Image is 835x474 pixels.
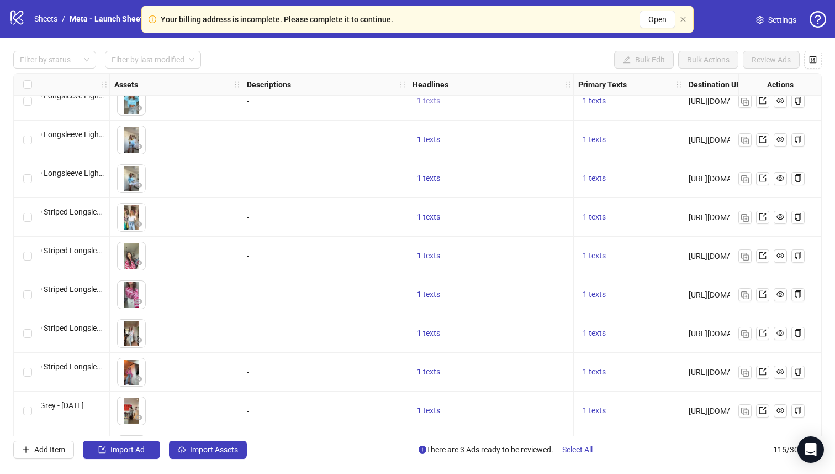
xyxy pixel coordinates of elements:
span: 1 texts [583,329,606,337]
span: eye [776,252,784,259]
img: Asset 1 [118,436,145,463]
button: 1 texts [413,249,445,263]
span: eye [776,213,784,221]
button: 1 texts [413,172,445,185]
strong: Descriptions [247,79,291,91]
span: 115 / 300 items [773,444,822,456]
span: 1 texts [583,135,606,144]
img: Asset 1 [118,242,145,270]
div: Select row 10 [14,392,41,430]
button: 1 texts [578,366,610,379]
div: Your billing address is incomplete. Please complete it to continue. [161,13,393,25]
span: eye [135,414,142,421]
span: export [759,329,767,337]
button: Duplicate [738,404,752,418]
span: Select All [562,445,593,454]
span: eye [776,329,784,337]
span: question-circle [810,11,826,28]
span: export [759,368,767,376]
span: [URL][DOMAIN_NAME] [689,368,767,377]
span: 1 texts [417,135,440,144]
button: Open [640,11,675,28]
span: - [247,213,249,222]
span: holder [233,81,241,88]
button: Preview [132,140,145,154]
div: Select row 5 [14,198,41,237]
button: Add Item [13,441,74,459]
div: Resize Primary Texts column [681,74,684,95]
button: Import Assets [169,441,247,459]
div: Select row 11 [14,430,41,469]
span: 1 texts [417,251,440,260]
span: [URL][DOMAIN_NAME] [689,407,767,415]
span: Import Ad [110,445,145,454]
button: 1 texts [578,211,610,224]
span: holder [564,81,572,88]
strong: Headlines [413,79,448,91]
button: Preview [132,102,145,115]
div: Resize Headlines column [570,74,573,95]
button: Preview [132,295,145,309]
span: 1 texts [417,406,440,415]
span: copy [794,136,802,143]
button: Duplicate [738,95,752,108]
button: Preview [132,218,145,231]
span: 1 texts [583,290,606,299]
button: Import Ad [83,441,160,459]
a: Settings [747,11,805,29]
span: export [759,136,767,143]
img: Asset 1 [118,204,145,231]
span: eye [776,136,784,143]
span: eye [135,143,142,150]
div: Open Intercom Messenger [797,436,824,463]
span: copy [794,290,802,298]
div: Resize Descriptions column [405,74,408,95]
span: control [809,56,817,64]
span: eye [135,259,142,267]
span: 1 texts [583,251,606,260]
span: [URL][DOMAIN_NAME] [689,136,767,144]
span: copy [794,368,802,376]
a: Sheets [32,13,60,25]
button: Duplicate [738,366,752,379]
img: Duplicate [741,253,749,261]
img: Duplicate [741,408,749,415]
img: Asset 1 [118,358,145,386]
button: 1 texts [413,288,445,301]
span: plus [22,446,30,454]
span: eye [776,97,784,105]
span: [URL][DOMAIN_NAME] [689,213,767,222]
div: Select all rows [14,74,41,96]
button: Bulk Edit [614,51,674,69]
span: setting [756,16,764,24]
button: Preview [132,179,145,192]
span: copy [794,329,802,337]
button: Duplicate [738,211,752,224]
span: 1 texts [583,367,606,376]
span: - [247,407,249,415]
strong: Assets [114,79,138,91]
span: 1 texts [417,367,440,376]
span: export [759,174,767,182]
div: Select row 7 [14,275,41,314]
div: Select row 2 [14,82,41,121]
button: 1 texts [413,133,445,147]
span: eye [776,407,784,414]
span: 1 texts [583,406,606,415]
button: 1 texts [578,133,610,147]
strong: Actions [767,79,794,91]
span: holder [406,81,414,88]
span: eye [776,174,784,182]
div: Select row 6 [14,237,41,275]
span: export [759,213,767,221]
span: import [98,446,106,454]
button: Duplicate [738,288,752,301]
a: Meta - Launch Sheet [67,13,145,25]
button: 1 texts [578,249,610,263]
span: Import Assets [190,445,238,454]
span: copy [794,252,802,259]
span: info-circle [419,446,426,454]
span: eye [776,290,784,298]
span: holder [108,81,116,88]
button: Preview [132,412,145,425]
